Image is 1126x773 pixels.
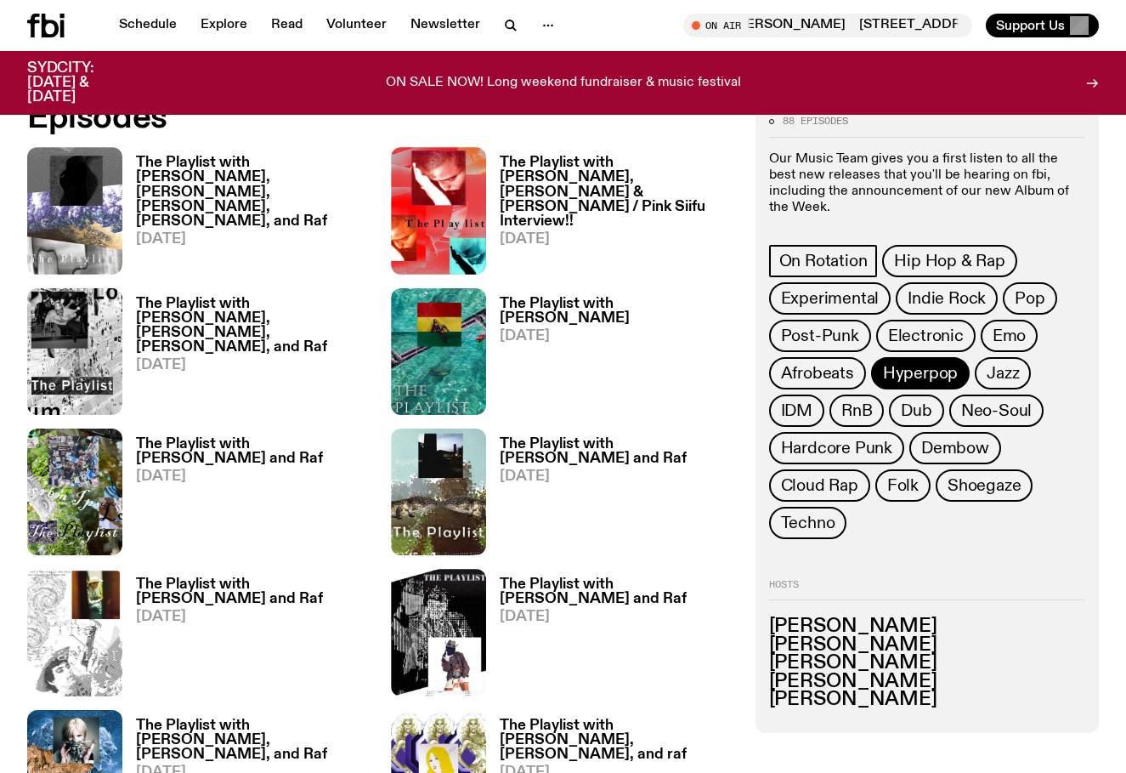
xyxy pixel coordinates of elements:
span: Hardcore Punk [781,439,892,458]
a: Experimental [769,282,891,315]
h3: The Playlist with [PERSON_NAME], [PERSON_NAME], [PERSON_NAME], [PERSON_NAME], and Raf [136,156,371,228]
a: Folk [875,469,931,502]
span: [DATE] [136,469,371,484]
a: Schedule [109,14,187,37]
a: On Rotation [769,245,878,277]
a: The Playlist with [PERSON_NAME][DATE] [486,297,734,415]
span: Techno [781,514,835,532]
h3: The Playlist with [PERSON_NAME], [PERSON_NAME] & [PERSON_NAME] / Pink Siifu Interview!! [500,156,734,228]
a: Newsletter [400,14,490,37]
a: Explore [190,14,257,37]
span: [DATE] [500,329,734,344]
a: The Playlist with [PERSON_NAME], [PERSON_NAME], [PERSON_NAME], [PERSON_NAME], and Raf[DATE] [122,156,371,274]
span: Electronic [888,327,964,345]
a: Cloud Rap [769,469,870,502]
span: 88 episodes [783,117,848,126]
a: RnB [829,395,884,427]
span: Pop [1015,289,1044,308]
h3: The Playlist with [PERSON_NAME] [500,297,734,326]
img: The cover image for this episode of The Playlist, featuring the title of the show as well as the ... [391,147,486,274]
p: ON SALE NOW! Long weekend fundraiser & music festival [386,76,741,91]
a: Dembow [909,432,1001,464]
button: On Air[STREET_ADDRESS] with Kieran Press [PERSON_NAME][STREET_ADDRESS] with Kieran Press [PERSON_... [683,14,972,37]
span: [DATE] [500,232,734,247]
h3: The Playlist with [PERSON_NAME], [PERSON_NAME], [PERSON_NAME], and Raf [136,297,371,355]
a: The Playlist with [PERSON_NAME], [PERSON_NAME] & [PERSON_NAME] / Pink Siifu Interview!![DATE] [486,156,734,274]
p: Our Music Team gives you a first listen to all the best new releases that you'll be hearing on fb... [769,151,1085,217]
h3: The Playlist with [PERSON_NAME] and Raf [136,577,371,606]
button: Support Us [986,14,1099,37]
a: Volunteer [316,14,397,37]
span: [DATE] [136,610,371,624]
a: Hardcore Punk [769,432,904,464]
h3: The Playlist with [PERSON_NAME] and Raf [136,437,371,466]
h3: The Playlist with [PERSON_NAME], [PERSON_NAME], and raf [500,719,734,762]
span: [DATE] [136,358,371,372]
span: Hyperpop [883,364,958,383]
span: Emo [993,327,1026,345]
a: Shoegaze [936,469,1033,502]
span: [DATE] [136,232,371,247]
h3: SYDCITY: [DATE] & [DATE] [27,61,136,105]
a: Hyperpop [871,357,970,389]
span: Indie Rock [908,289,986,308]
span: Folk [887,476,919,495]
h3: [PERSON_NAME] [769,617,1085,636]
span: Cloud Rap [781,476,858,495]
h3: [PERSON_NAME] [769,673,1085,691]
a: Techno [769,507,847,539]
a: Indie Rock [896,282,998,315]
h3: [PERSON_NAME] [769,636,1085,655]
a: Read [261,14,313,37]
h2: Hosts [769,580,1085,600]
span: Shoegaze [948,476,1021,495]
a: Neo-Soul [949,395,1044,427]
a: Jazz [975,357,1031,389]
h3: The Playlist with [PERSON_NAME], [PERSON_NAME], and Raf [136,719,371,762]
h3: The Playlist with [PERSON_NAME] and Raf [500,577,734,606]
span: Jazz [987,364,1019,383]
h3: [PERSON_NAME] [769,654,1085,673]
h3: [PERSON_NAME] [769,691,1085,709]
a: The Playlist with [PERSON_NAME] and Raf[DATE] [486,437,734,555]
span: [DATE] [500,469,734,484]
img: The poster for this episode of The Playlist. It features the album artwork for Amaarae's BLACK ST... [391,288,486,415]
a: The Playlist with [PERSON_NAME] and Raf[DATE] [122,437,371,555]
span: Dub [901,401,931,420]
a: Emo [981,320,1038,352]
a: IDM [769,395,824,427]
a: The Playlist with [PERSON_NAME] and Raf[DATE] [486,577,734,696]
a: The Playlist with [PERSON_NAME] and Raf[DATE] [122,577,371,696]
a: Electronic [876,320,976,352]
span: Support Us [996,18,1065,33]
span: Neo-Soul [961,401,1032,420]
a: Post-Punk [769,320,871,352]
span: On Rotation [779,252,868,270]
a: Dub [889,395,943,427]
span: IDM [781,401,812,420]
a: The Playlist with [PERSON_NAME], [PERSON_NAME], [PERSON_NAME], and Raf[DATE] [122,297,371,415]
span: Post-Punk [781,327,859,345]
h2: Episodes [27,103,735,134]
a: Hip Hop & Rap [882,245,1016,277]
span: Experimental [781,289,880,308]
span: RnB [841,401,872,420]
span: [DATE] [500,610,734,624]
span: Afrobeats [781,364,854,383]
span: Dembow [921,439,989,458]
h3: The Playlist with [PERSON_NAME] and Raf [500,437,734,466]
a: Pop [1003,282,1056,315]
span: Hip Hop & Rap [894,252,1004,270]
a: Afrobeats [769,357,866,389]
